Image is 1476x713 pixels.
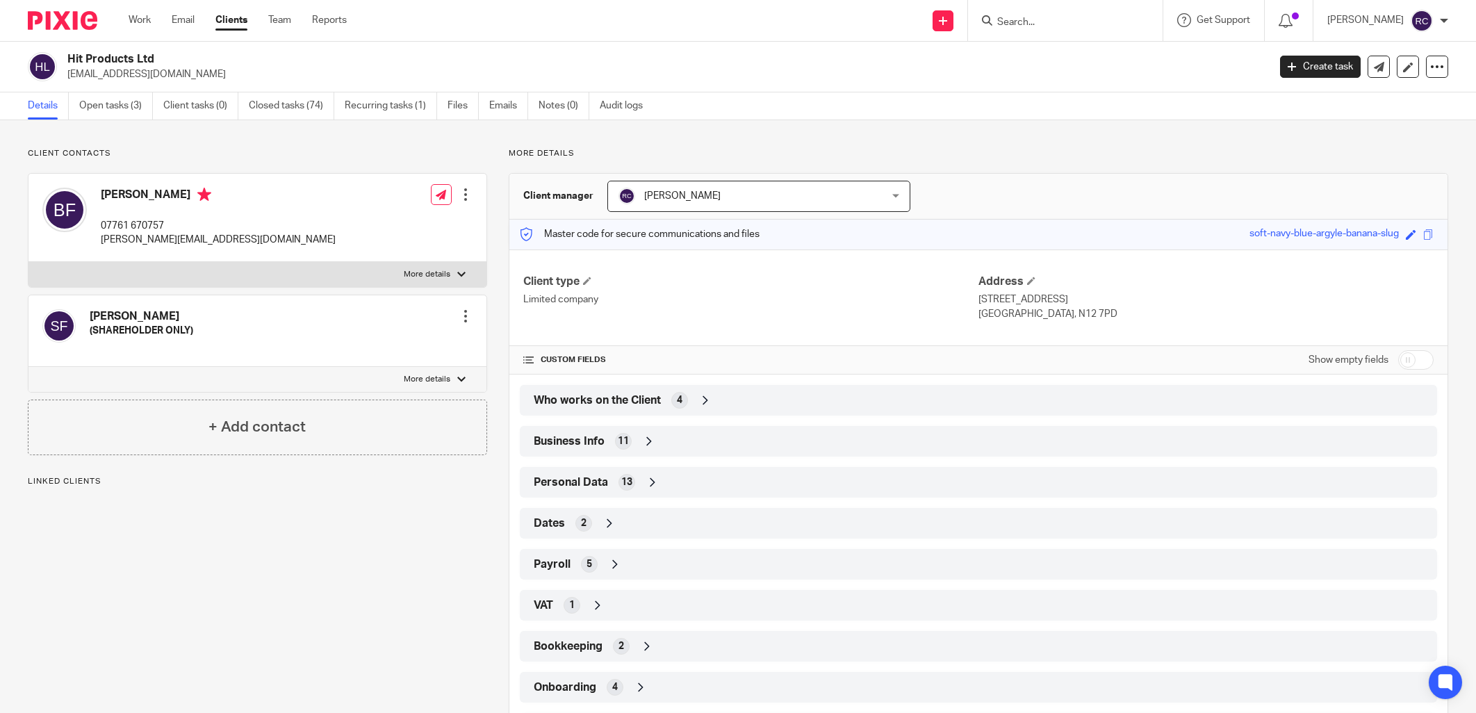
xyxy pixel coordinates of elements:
span: Dates [534,516,565,531]
p: [GEOGRAPHIC_DATA], N12 7PD [978,307,1434,321]
a: Client tasks (0) [163,92,238,120]
i: Primary [197,188,211,202]
a: Reports [312,13,347,27]
h4: CUSTOM FIELDS [523,354,978,366]
h4: Address [978,274,1434,289]
h2: Hit Products Ltd [67,52,1021,67]
a: Emails [489,92,528,120]
p: [PERSON_NAME] [1327,13,1404,27]
div: soft-navy-blue-argyle-banana-slug [1249,227,1399,243]
h4: [PERSON_NAME] [90,309,193,324]
p: More details [509,148,1448,159]
h4: [PERSON_NAME] [101,188,336,205]
span: 4 [677,393,682,407]
img: svg%3E [618,188,635,204]
img: svg%3E [42,188,87,232]
label: Show empty fields [1309,353,1388,367]
span: Bookkeeping [534,639,602,654]
a: Files [448,92,479,120]
p: More details [404,374,450,385]
a: Team [268,13,291,27]
span: Get Support [1197,15,1250,25]
p: Limited company [523,293,978,306]
p: Linked clients [28,476,487,487]
span: 11 [618,434,629,448]
a: Notes (0) [539,92,589,120]
a: Clients [215,13,247,27]
span: 1 [569,598,575,612]
span: Business Info [534,434,605,449]
p: Master code for secure communications and files [520,227,760,241]
h4: + Add contact [208,416,306,438]
img: svg%3E [1411,10,1433,32]
img: svg%3E [28,52,57,81]
span: 13 [621,475,632,489]
span: 4 [612,680,618,694]
span: Payroll [534,557,571,572]
a: Details [28,92,69,120]
a: Email [172,13,195,27]
span: Who works on the Client [534,393,661,408]
a: Work [129,13,151,27]
input: Search [996,17,1121,29]
p: [STREET_ADDRESS] [978,293,1434,306]
p: Client contacts [28,148,487,159]
span: Personal Data [534,475,608,490]
span: 5 [587,557,592,571]
img: svg%3E [42,309,76,343]
span: VAT [534,598,553,613]
span: 2 [581,516,587,530]
p: 07761 670757 [101,219,336,233]
a: Recurring tasks (1) [345,92,437,120]
span: 2 [618,639,624,653]
h5: (SHAREHOLDER ONLY) [90,324,193,338]
span: Onboarding [534,680,596,695]
p: [EMAIL_ADDRESS][DOMAIN_NAME] [67,67,1259,81]
span: [PERSON_NAME] [644,191,721,201]
a: Open tasks (3) [79,92,153,120]
p: More details [404,269,450,280]
a: Closed tasks (74) [249,92,334,120]
img: Pixie [28,11,97,30]
a: Audit logs [600,92,653,120]
a: Create task [1280,56,1361,78]
h3: Client manager [523,189,593,203]
p: [PERSON_NAME][EMAIL_ADDRESS][DOMAIN_NAME] [101,233,336,247]
h4: Client type [523,274,978,289]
